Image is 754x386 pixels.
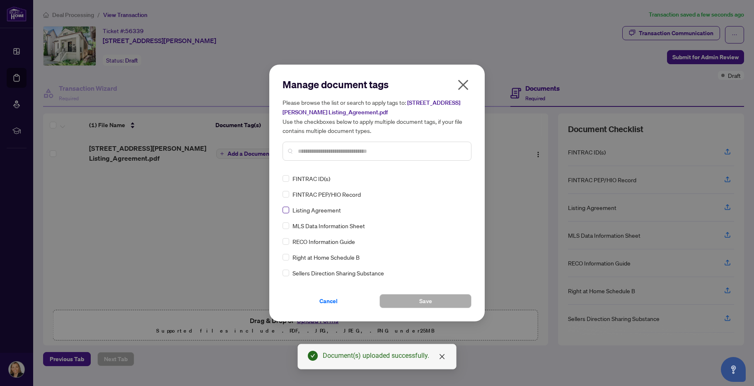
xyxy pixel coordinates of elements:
a: Close [437,352,447,361]
span: check-circle [308,351,318,361]
h5: Please browse the list or search to apply tags to: Use the checkboxes below to apply multiple doc... [283,98,471,135]
span: RECO Information Guide [292,237,355,246]
span: Listing Agreement [292,205,341,215]
div: Document(s) uploaded successfully. [323,351,446,361]
span: Sellers Direction Sharing Substance [292,268,384,277]
span: close [457,78,470,92]
span: MLS Data Information Sheet [292,221,365,230]
button: Cancel [283,294,375,308]
span: close [439,353,445,360]
span: Right at Home Schedule B [292,253,360,262]
button: Open asap [721,357,746,382]
span: FINTRAC ID(s) [292,174,330,183]
span: FINTRAC PEP/HIO Record [292,190,361,199]
span: Cancel [319,294,338,308]
button: Save [379,294,471,308]
h2: Manage document tags [283,78,471,91]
